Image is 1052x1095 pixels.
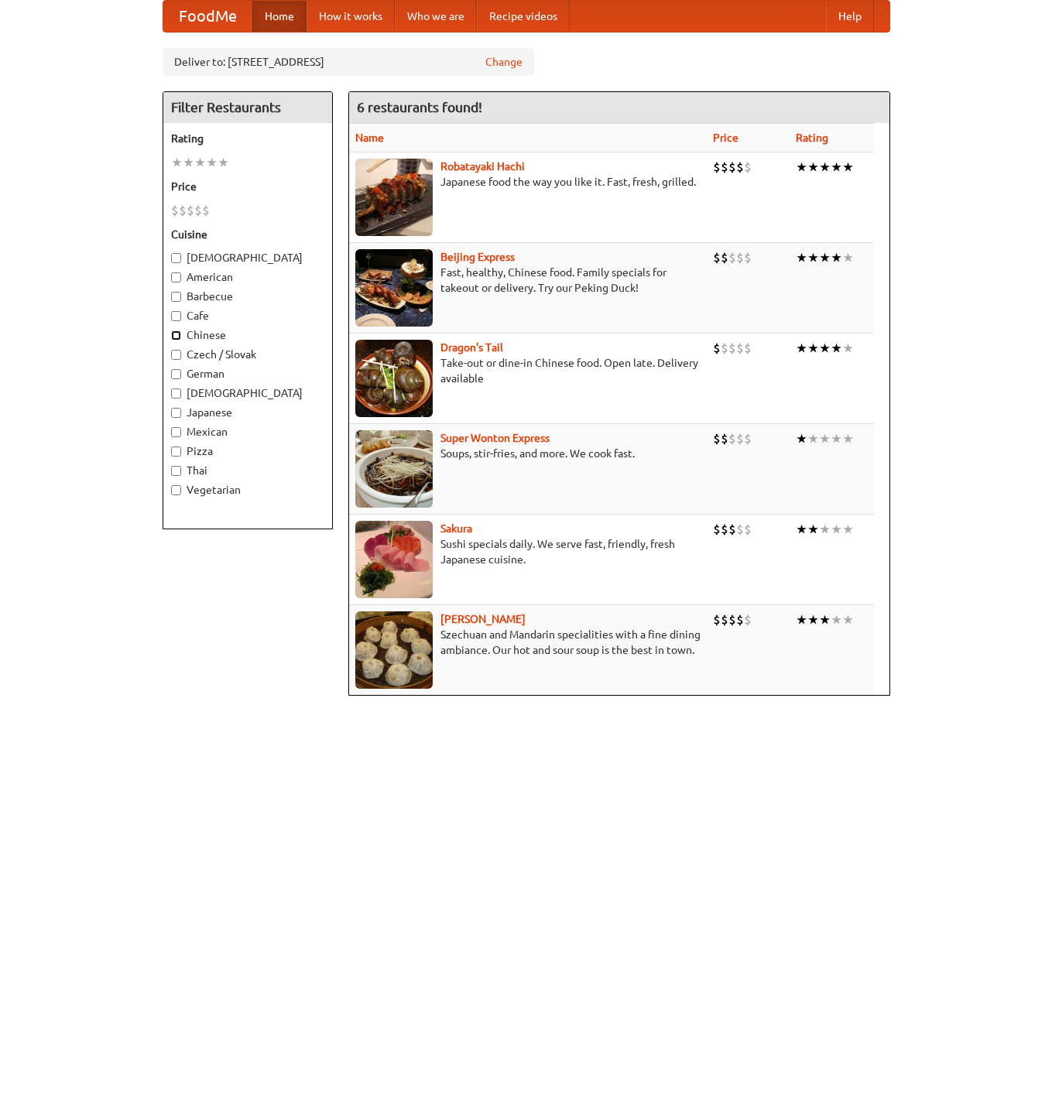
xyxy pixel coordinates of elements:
[807,249,819,266] li: ★
[355,536,701,567] p: Sushi specials daily. We serve fast, friendly, fresh Japanese cuisine.
[355,430,433,508] img: superwonton.jpg
[163,1,252,32] a: FoodMe
[819,430,831,447] li: ★
[713,611,721,628] li: $
[721,159,728,176] li: $
[218,154,229,171] li: ★
[728,521,736,538] li: $
[171,385,324,401] label: [DEMOGRAPHIC_DATA]
[355,611,433,689] img: shandong.jpg
[713,132,738,144] a: Price
[163,92,332,123] h4: Filter Restaurants
[831,249,842,266] li: ★
[440,160,525,173] a: Robatayaki Hachi
[171,292,181,302] input: Barbecue
[819,340,831,357] li: ★
[819,159,831,176] li: ★
[721,521,728,538] li: $
[171,482,324,498] label: Vegetarian
[744,159,752,176] li: $
[355,174,701,190] p: Japanese food the way you like it. Fast, fresh, grilled.
[171,289,324,304] label: Barbecue
[171,179,324,194] h5: Price
[807,521,819,538] li: ★
[807,430,819,447] li: ★
[796,132,828,144] a: Rating
[713,340,721,357] li: $
[171,272,181,282] input: American
[796,249,807,266] li: ★
[171,347,324,362] label: Czech / Slovak
[171,227,324,242] h5: Cuisine
[171,330,181,340] input: Chinese
[796,521,807,538] li: ★
[826,1,874,32] a: Help
[744,521,752,538] li: $
[831,521,842,538] li: ★
[307,1,395,32] a: How it works
[736,159,744,176] li: $
[831,430,842,447] li: ★
[721,430,728,447] li: $
[163,48,534,76] div: Deliver to: [STREET_ADDRESS]
[395,1,477,32] a: Who we are
[728,340,736,357] li: $
[355,355,701,386] p: Take-out or dine-in Chinese food. Open late. Delivery available
[842,430,854,447] li: ★
[842,340,854,357] li: ★
[842,611,854,628] li: ★
[721,340,728,357] li: $
[713,249,721,266] li: $
[807,159,819,176] li: ★
[357,100,482,115] ng-pluralize: 6 restaurants found!
[485,54,523,70] a: Change
[206,154,218,171] li: ★
[477,1,570,32] a: Recipe videos
[713,159,721,176] li: $
[796,430,807,447] li: ★
[440,251,515,263] a: Beijing Express
[736,611,744,628] li: $
[171,405,324,420] label: Japanese
[355,446,701,461] p: Soups, stir-fries, and more. We cook fast.
[171,485,181,495] input: Vegetarian
[171,447,181,457] input: Pizza
[171,253,181,263] input: [DEMOGRAPHIC_DATA]
[728,430,736,447] li: $
[194,154,206,171] li: ★
[355,265,701,296] p: Fast, healthy, Chinese food. Family specials for takeout or delivery. Try our Peking Duck!
[355,627,701,658] p: Szechuan and Mandarin specialities with a fine dining ambiance. Our hot and sour soup is the best...
[807,611,819,628] li: ★
[171,463,324,478] label: Thai
[728,159,736,176] li: $
[171,250,324,265] label: [DEMOGRAPHIC_DATA]
[171,408,181,418] input: Japanese
[440,522,472,535] b: Sakura
[744,340,752,357] li: $
[171,366,324,382] label: German
[819,521,831,538] li: ★
[736,249,744,266] li: $
[842,521,854,538] li: ★
[171,154,183,171] li: ★
[440,613,526,625] a: [PERSON_NAME]
[171,350,181,360] input: Czech / Slovak
[728,249,736,266] li: $
[842,159,854,176] li: ★
[796,159,807,176] li: ★
[744,249,752,266] li: $
[721,611,728,628] li: $
[179,202,187,219] li: $
[713,430,721,447] li: $
[171,466,181,476] input: Thai
[831,159,842,176] li: ★
[736,521,744,538] li: $
[171,424,324,440] label: Mexican
[736,340,744,357] li: $
[440,341,503,354] a: Dragon's Tail
[831,340,842,357] li: ★
[831,611,842,628] li: ★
